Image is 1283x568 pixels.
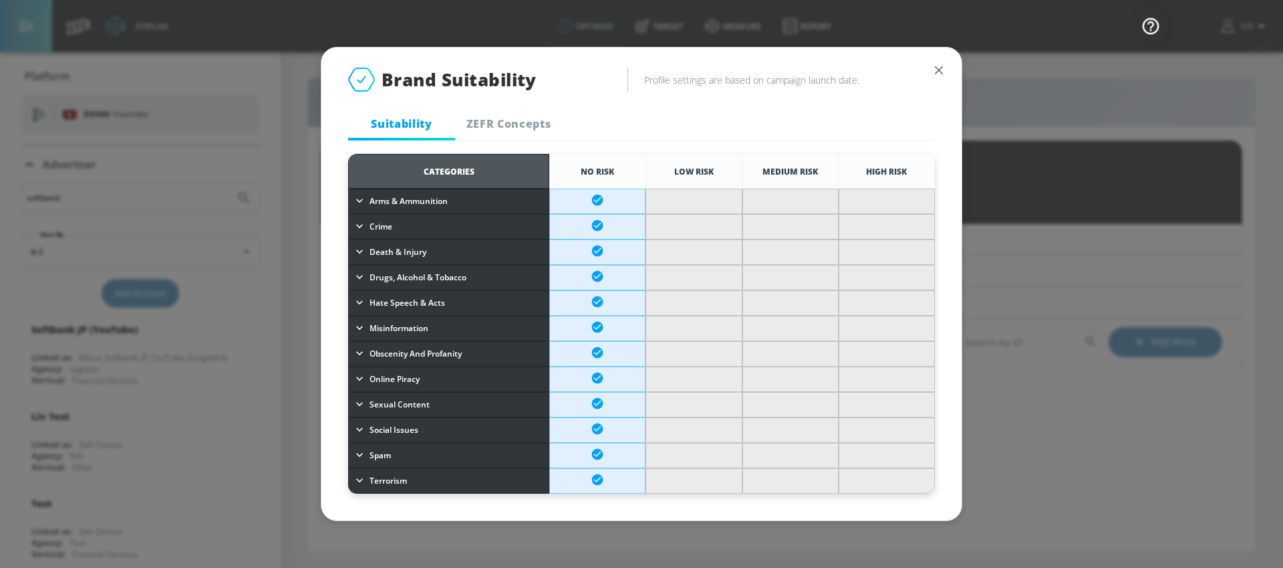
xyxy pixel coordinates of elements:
span: Social Issues [370,423,418,438]
button: Death & Injury [349,242,548,262]
button: Social Issues [349,420,548,440]
span: No Risk [581,166,614,177]
th: Categories [348,154,549,189]
button: Sexual Content [349,395,548,415]
button: Hate Speech & Acts [349,293,548,313]
span: Terrorism [370,474,407,488]
button: Arms & Ammunition [349,191,548,211]
button: Misinformation [349,318,548,339]
span: Obscenity and Profanity [370,347,462,361]
span: Low Risk [674,166,714,177]
button: Obscenity and Profanity [349,344,548,364]
span: Sexual Content [370,397,430,412]
span: Death & Injury [370,245,426,260]
button: Online Piracy [349,369,548,389]
button: Drugs, Alcohol & Tobacco [349,268,548,288]
span: Hate Speech & Acts [370,296,445,310]
button: Terrorism [349,471,548,491]
span: Spam [370,448,391,463]
span: ZEFR Concepts [463,116,554,131]
span: High Risk [866,166,907,177]
span: Medium Risk [762,166,818,177]
button: Crime [349,217,548,237]
span: Online Piracy [370,372,420,387]
span: Drugs, Alcohol & Tobacco [370,270,466,285]
h6: Profile settings are based on campaign launch date. [644,74,935,86]
span: Arms & Ammunition [370,194,448,209]
span: Misinformation [370,321,428,336]
button: Open Resource Center [1132,7,1169,44]
span: Crime [370,219,392,234]
span: Suitability [356,116,447,131]
button: Spam [349,446,548,466]
span: Brand Suitability [382,68,537,92]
